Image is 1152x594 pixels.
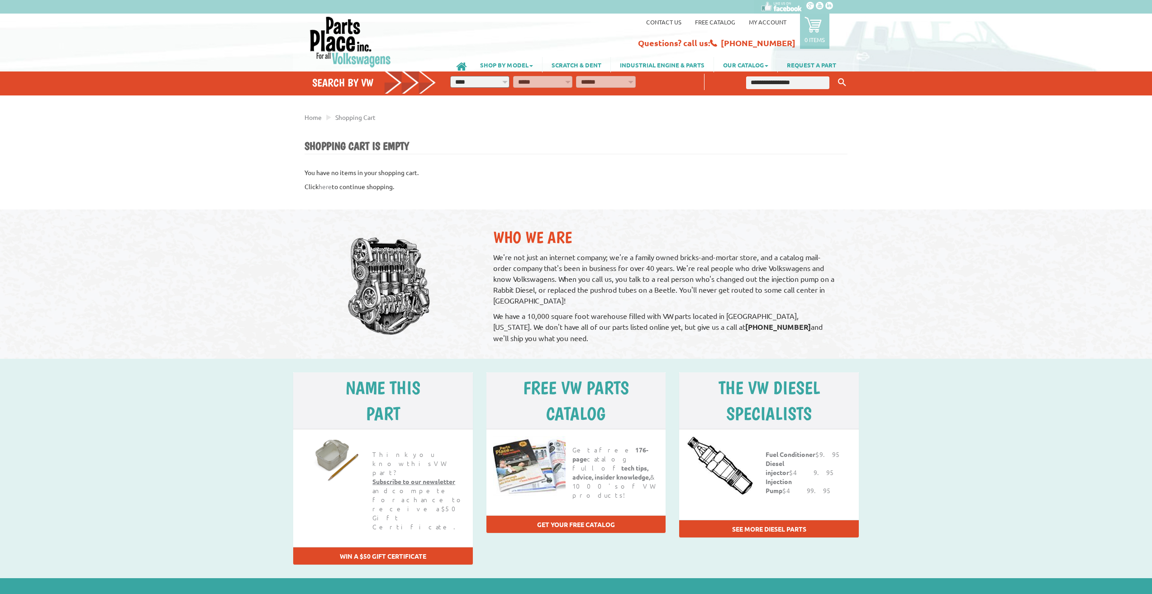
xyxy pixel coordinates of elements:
[493,228,838,247] h2: Who We Are
[493,310,838,343] p: We have a 10,000 square foot warehouse filled with VW parts located in [GEOGRAPHIC_DATA], [US_STA...
[543,57,610,72] a: SCRATCH & DENT
[493,252,838,306] p: We're not just an internet company; we're a family owned bricks-and-mortar store, and a catalog m...
[493,436,566,496] img: Free catalog!
[293,547,473,565] div: WIN A $50 GIFT CERTIFICATE
[690,403,848,424] h5: Specialists
[471,57,542,72] a: SHOP BY MODEL
[800,14,829,49] a: 0 items
[749,18,786,26] a: My Account
[305,182,847,191] p: Click to continue shopping.
[778,57,845,72] a: REQUEST A PART
[714,57,777,72] a: OUR CATALOG
[312,76,436,89] h4: Search by VW
[745,322,811,332] strong: [PHONE_NUMBER]
[497,403,655,424] h5: catalog
[300,436,367,481] img: Name this part
[686,436,754,496] img: VW Diesel Specialists
[368,445,472,536] h6: Think you know this VW part? and compete for a chance to receive a $50 Gift Certificate.
[304,403,462,424] h5: part
[304,377,462,399] h5: Name this
[761,445,852,508] h6: $9.95 $49.95 $499.95
[804,36,825,43] p: 0 items
[305,113,322,121] a: Home
[646,18,681,26] a: Contact us
[305,168,847,177] p: You have no items in your shopping cart.
[766,459,789,476] strong: Diesel injector
[372,477,455,485] a: Subscribe to our newsletter
[690,377,848,399] h5: The VW Diesel
[319,182,332,190] a: here
[732,525,806,533] a: See more diesel parts
[835,75,849,90] button: Keyword Search
[305,139,847,154] h1: Shopping Cart is Empty
[335,113,376,121] a: Shopping Cart
[568,441,659,504] h6: Get a free catalog full of & 1000's of VW products!
[497,377,655,399] h5: free vw parts
[766,450,815,458] strong: Fuel Conditioner
[611,57,714,72] a: INDUSTRIAL ENGINE & PARTS
[695,18,735,26] a: Free Catalog
[486,515,666,533] div: Get your free catalog
[309,16,392,68] img: Parts Place Inc!
[300,436,361,481] a: Name This Part
[766,477,792,494] strong: Injection Pump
